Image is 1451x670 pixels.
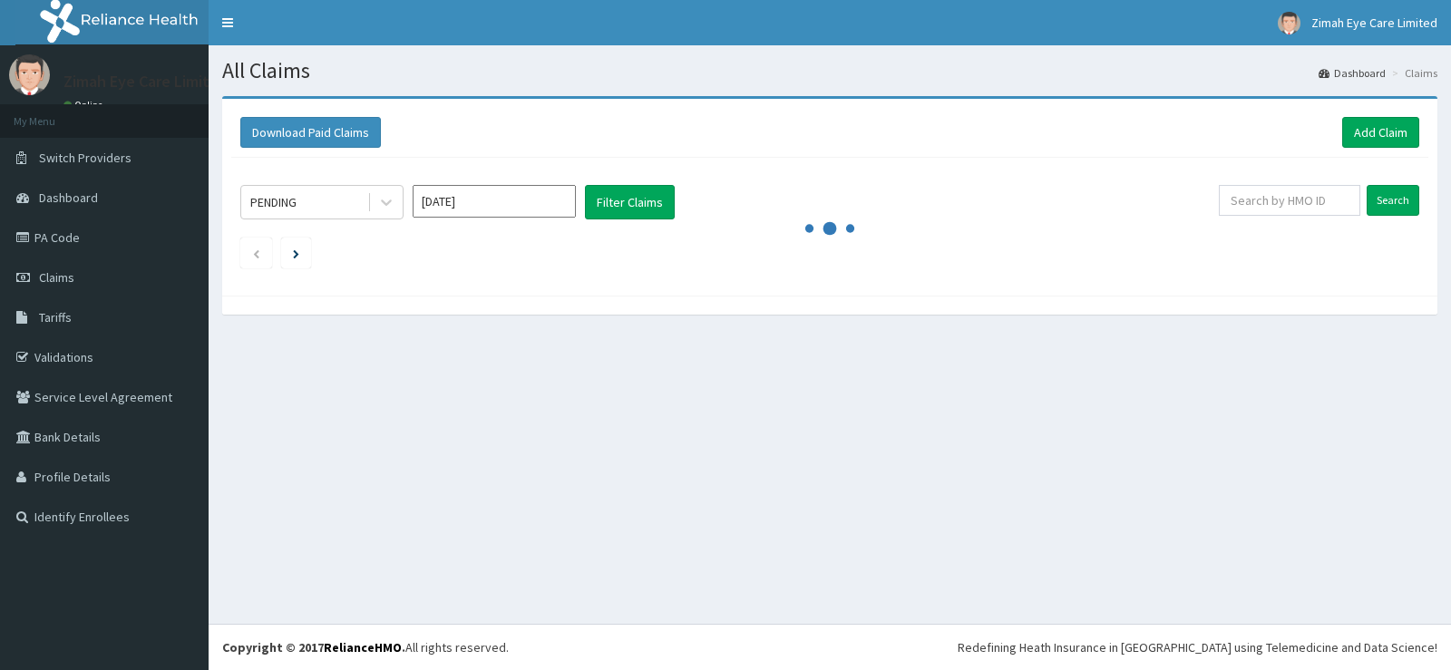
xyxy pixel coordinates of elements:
a: Add Claim [1342,117,1419,148]
a: Previous page [252,245,260,261]
h1: All Claims [222,59,1437,83]
input: Select Month and Year [413,185,576,218]
span: Dashboard [39,189,98,206]
a: RelianceHMO [324,639,402,655]
svg: audio-loading [803,201,857,256]
span: Switch Providers [39,150,131,166]
a: Dashboard [1319,65,1386,81]
img: User Image [9,54,50,95]
a: Next page [293,245,299,261]
strong: Copyright © 2017 . [222,639,405,655]
img: User Image [1278,12,1300,34]
li: Claims [1388,65,1437,81]
span: Claims [39,269,74,286]
div: PENDING [250,193,297,211]
div: Redefining Heath Insurance in [GEOGRAPHIC_DATA] using Telemedicine and Data Science! [958,638,1437,656]
p: Zimah Eye Care Limited [63,73,228,90]
input: Search [1367,185,1419,216]
a: Online [63,99,107,112]
button: Filter Claims [585,185,675,219]
input: Search by HMO ID [1219,185,1361,216]
footer: All rights reserved. [209,624,1451,670]
button: Download Paid Claims [240,117,381,148]
span: Tariffs [39,309,72,325]
span: Zimah Eye Care Limited [1311,15,1437,31]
